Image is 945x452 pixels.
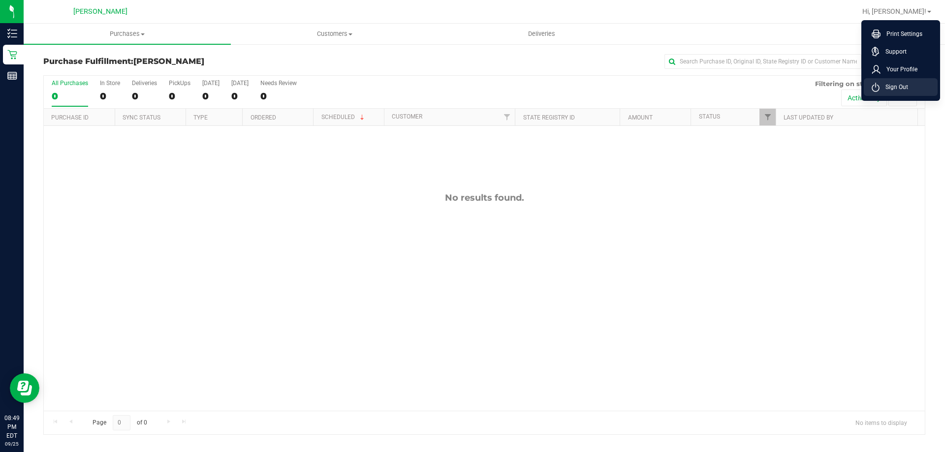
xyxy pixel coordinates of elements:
div: 0 [231,90,249,102]
span: Print Settings [881,29,922,39]
div: No results found. [44,192,925,203]
span: No items to display [848,415,915,430]
inline-svg: Retail [7,50,17,60]
input: Search Purchase ID, Original ID, State Registry ID or Customer Name... [664,54,861,69]
span: Page of 0 [84,415,155,430]
div: 0 [202,90,220,102]
span: [PERSON_NAME] [73,7,127,16]
a: Last Updated By [784,114,833,121]
a: Purchase ID [51,114,89,121]
span: [PERSON_NAME] [133,57,204,66]
a: Deliveries [438,24,645,44]
div: 0 [132,90,157,102]
h3: Purchase Fulfillment: [43,57,337,66]
div: All Purchases [52,80,88,87]
inline-svg: Reports [7,71,17,81]
span: Purchases [24,30,231,38]
div: 0 [52,90,88,102]
iframe: Resource center [10,373,39,403]
a: Status [699,113,720,120]
li: Sign Out [864,78,938,96]
p: 08:49 PM EDT [4,414,19,440]
span: Support [880,47,907,57]
span: Your Profile [881,64,917,74]
a: Filter [499,109,515,125]
span: Filtering on status: [815,80,879,88]
div: [DATE] [231,80,249,87]
span: Customers [231,30,438,38]
div: In Store [100,80,120,87]
span: Deliveries [515,30,568,38]
a: Amount [628,114,653,121]
a: Customer [392,113,422,120]
a: Scheduled [321,114,366,121]
inline-svg: Inventory [7,29,17,38]
div: 0 [169,90,190,102]
a: Customers [231,24,438,44]
a: Filter [759,109,776,125]
div: [DATE] [202,80,220,87]
a: Support [872,47,934,57]
a: Sync Status [123,114,160,121]
a: Purchases [24,24,231,44]
div: PickUps [169,80,190,87]
div: 0 [260,90,297,102]
button: Active only [841,90,887,106]
div: Deliveries [132,80,157,87]
span: Sign Out [880,82,908,92]
div: 0 [100,90,120,102]
span: Hi, [PERSON_NAME]! [862,7,926,15]
div: Needs Review [260,80,297,87]
a: State Registry ID [523,114,575,121]
p: 09/25 [4,440,19,448]
a: Ordered [251,114,276,121]
a: Type [193,114,208,121]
